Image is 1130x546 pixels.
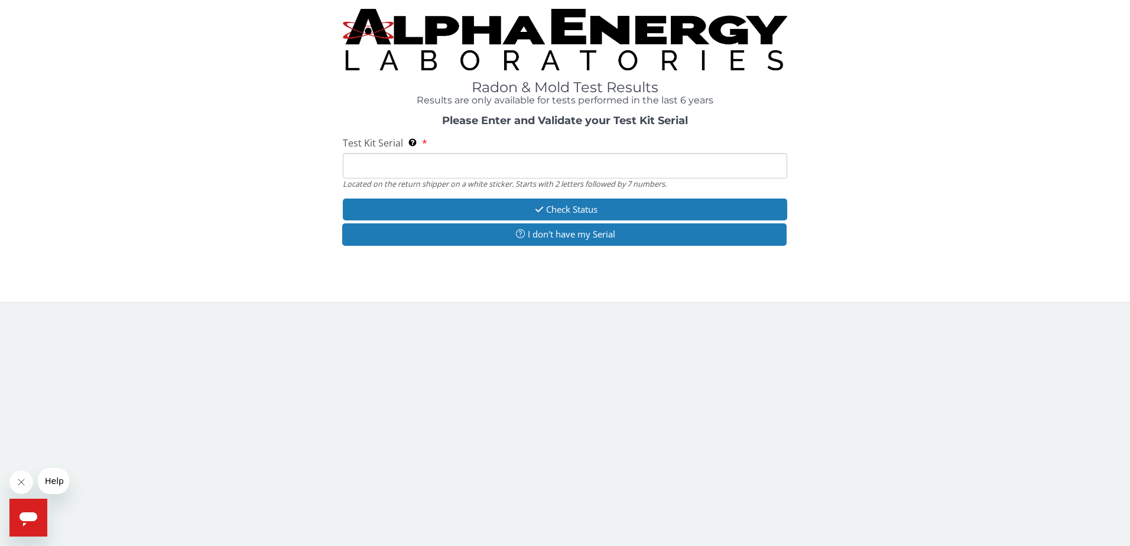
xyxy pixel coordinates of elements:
[38,468,69,494] iframe: Message from company
[343,9,788,70] img: TightCrop.jpg
[442,114,688,127] strong: Please Enter and Validate your Test Kit Serial
[343,80,788,95] h1: Radon & Mold Test Results
[9,470,33,494] iframe: Close message
[9,499,47,537] iframe: Button to launch messaging window
[343,136,403,149] span: Test Kit Serial
[342,223,787,245] button: I don't have my Serial
[343,178,788,189] div: Located on the return shipper on a white sticker. Starts with 2 letters followed by 7 numbers.
[343,199,788,220] button: Check Status
[343,95,788,106] h4: Results are only available for tests performed in the last 6 years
